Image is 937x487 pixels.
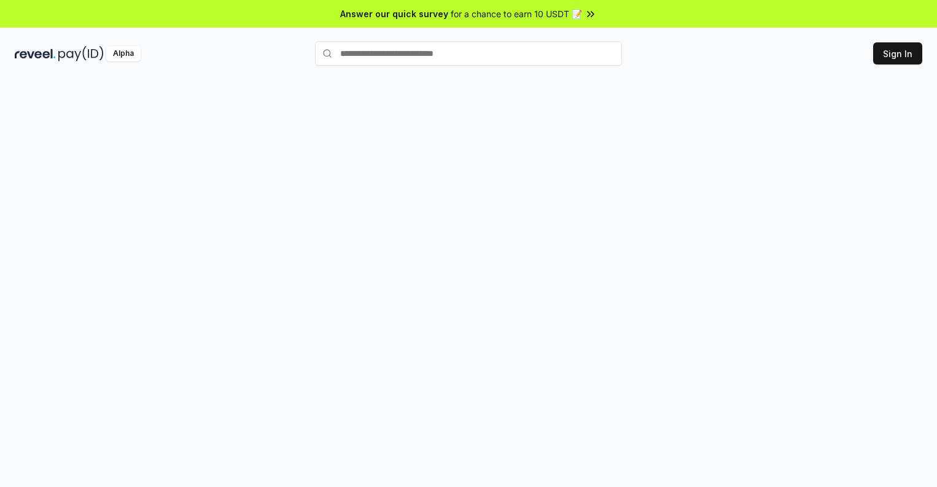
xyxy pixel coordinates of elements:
[873,42,922,64] button: Sign In
[58,46,104,61] img: pay_id
[15,46,56,61] img: reveel_dark
[451,7,582,20] span: for a chance to earn 10 USDT 📝
[340,7,448,20] span: Answer our quick survey
[106,46,141,61] div: Alpha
